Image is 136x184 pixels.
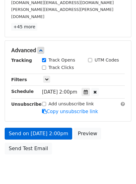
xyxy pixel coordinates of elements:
[74,128,101,140] a: Preview
[5,143,52,154] a: Send Test Email
[11,0,114,5] small: [DOMAIN_NAME][EMAIL_ADDRESS][DOMAIN_NAME]
[49,57,75,63] label: Track Opens
[11,77,27,82] strong: Filters
[42,89,77,95] span: [DATE] 2:00pm
[11,102,42,107] strong: Unsubscribe
[42,109,98,114] a: Copy unsubscribe link
[49,101,94,107] label: Add unsubscribe link
[11,47,125,54] h5: Advanced
[11,23,37,31] a: +45 more
[11,89,34,94] strong: Schedule
[11,58,32,63] strong: Tracking
[11,7,113,19] small: [PERSON_NAME][EMAIL_ADDRESS][PERSON_NAME][DOMAIN_NAME]
[5,128,72,140] a: Send on [DATE] 2:00pm
[105,154,136,184] iframe: Chat Widget
[95,57,119,63] label: UTM Codes
[49,64,74,71] label: Track Clicks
